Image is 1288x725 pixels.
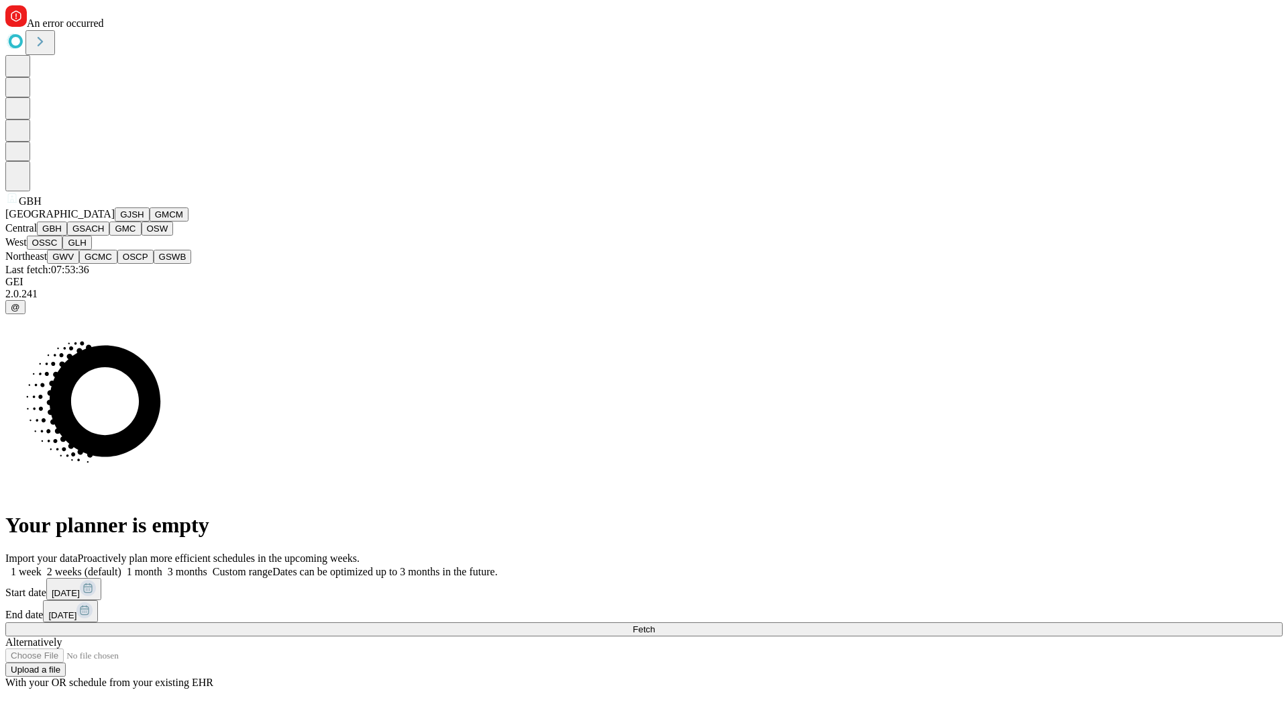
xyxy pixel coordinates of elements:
span: Alternatively [5,636,62,648]
span: 3 months [168,566,207,577]
span: Last fetch: 07:53:36 [5,264,89,275]
span: An error occurred [27,17,104,29]
span: Central [5,222,37,234]
button: Upload a file [5,663,66,677]
div: Start date [5,578,1283,600]
button: GSWB [154,250,192,264]
span: Dates can be optimized up to 3 months in the future. [272,566,497,577]
button: OSCP [117,250,154,264]
span: 1 week [11,566,42,577]
span: [DATE] [52,588,80,598]
button: [DATE] [43,600,98,622]
button: @ [5,300,25,314]
button: GCMC [79,250,117,264]
span: Northeast [5,250,47,262]
span: West [5,236,27,248]
span: Proactively plan more efficient schedules in the upcoming weeks. [78,552,360,564]
span: @ [11,302,20,312]
button: GWV [47,250,79,264]
div: GEI [5,276,1283,288]
span: Import your data [5,552,78,564]
span: Fetch [633,624,655,634]
h1: Your planner is empty [5,513,1283,538]
span: With your OR schedule from your existing EHR [5,677,213,688]
button: GMCM [150,207,189,222]
div: 2.0.241 [5,288,1283,300]
button: GLH [62,236,91,250]
span: GBH [19,195,42,207]
button: [DATE] [46,578,101,600]
button: GSACH [67,222,109,236]
span: [GEOGRAPHIC_DATA] [5,208,115,220]
div: End date [5,600,1283,622]
span: 2 weeks (default) [47,566,121,577]
button: OSW [142,222,174,236]
span: [DATE] [48,610,76,620]
button: Fetch [5,622,1283,636]
button: OSSC [27,236,63,250]
span: 1 month [127,566,162,577]
span: Custom range [213,566,272,577]
button: GJSH [115,207,150,222]
button: GBH [37,222,67,236]
button: GMC [109,222,141,236]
